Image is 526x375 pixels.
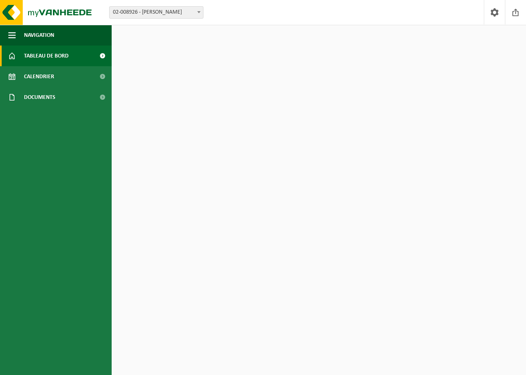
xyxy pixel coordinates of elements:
span: Documents [24,87,55,108]
span: Navigation [24,25,54,46]
span: 02-008926 - IPALLE THUIN - THUIN [110,7,203,18]
span: Calendrier [24,66,54,87]
span: 02-008926 - IPALLE THUIN - THUIN [109,6,203,19]
span: Tableau de bord [24,46,69,66]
